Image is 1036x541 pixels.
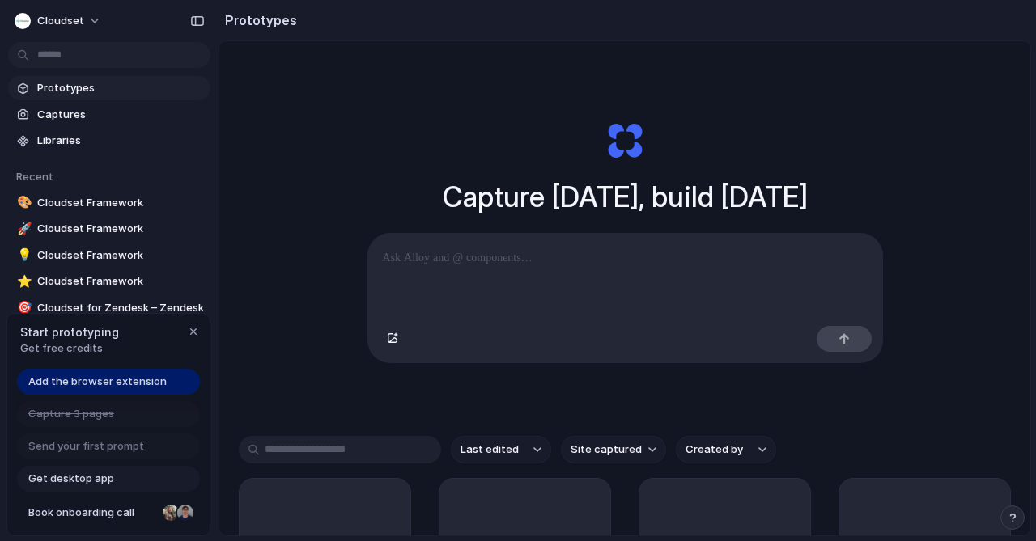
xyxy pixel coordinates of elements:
button: 🎨 [15,195,31,211]
a: ⭐Cloudset Framework [8,269,210,294]
span: Book onboarding call [28,505,156,521]
span: Cloudset Framework [37,273,204,290]
a: Prototypes [8,76,210,100]
button: Last edited [451,436,551,463]
span: Recent [16,170,53,183]
span: Send your first prompt [28,438,144,454]
a: 🚀Cloudset Framework [8,217,210,241]
button: 🚀 [15,221,31,237]
div: Nicole Kubica [161,503,180,522]
a: Libraries [8,129,210,153]
span: Cloudset [37,13,84,29]
button: Created by [676,436,776,463]
button: ⭐ [15,273,31,290]
span: Get free credits [20,340,119,357]
button: 🎯 [15,300,31,316]
a: 💡Cloudset Framework [8,243,210,268]
a: Book onboarding call [17,500,200,526]
button: Site captured [561,436,666,463]
a: Get desktop app [17,466,200,492]
div: 🎯 [17,298,28,317]
div: ⭐ [17,273,28,291]
span: Last edited [461,442,519,458]
span: Start prototyping [20,323,119,340]
div: 🎨 [17,193,28,212]
span: Add the browser extension [28,374,167,390]
button: Cloudset [8,8,109,34]
h1: Capture [DATE], build [DATE] [443,175,808,218]
span: Get desktop app [28,471,114,487]
div: Christian Iacullo [176,503,195,522]
a: 🎨Cloudset Framework [8,191,210,215]
a: Add the browser extension [17,369,200,395]
button: 💡 [15,247,31,264]
span: Capture 3 pages [28,406,114,422]
a: Captures [8,103,210,127]
div: 🚀 [17,220,28,239]
span: Cloudset for Zendesk – Zendesk [37,300,204,316]
span: Captures [37,107,204,123]
span: Libraries [37,133,204,149]
span: Site captured [571,442,642,458]
span: Cloudset Framework [37,247,204,264]
span: Prototypes [37,80,204,96]
span: Cloudset Framework [37,221,204,237]
div: 💡 [17,246,28,264]
h2: Prototypes [219,11,297,30]
span: Cloudset Framework [37,195,204,211]
a: 🎯Cloudset for Zendesk – Zendesk [8,296,210,320]
span: Created by [686,442,743,458]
